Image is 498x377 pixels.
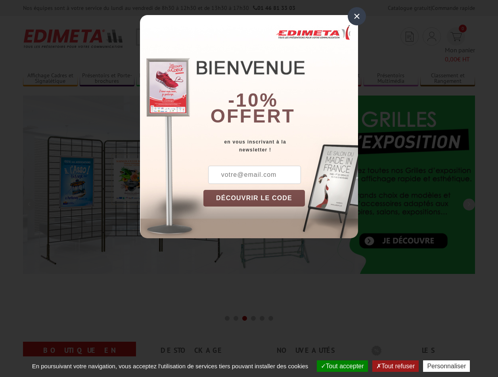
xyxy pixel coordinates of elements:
[28,363,312,369] span: En poursuivant votre navigation, vous acceptez l'utilisation de services tiers pouvant installer ...
[228,90,278,111] b: -10%
[423,360,470,372] button: Personnaliser (fenêtre modale)
[317,360,368,372] button: Tout accepter
[348,7,366,25] div: ×
[211,105,295,126] font: offert
[372,360,419,372] button: Tout refuser
[203,190,305,207] button: DÉCOUVRIR LE CODE
[208,166,301,184] input: votre@email.com
[203,138,358,154] div: en vous inscrivant à la newsletter !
